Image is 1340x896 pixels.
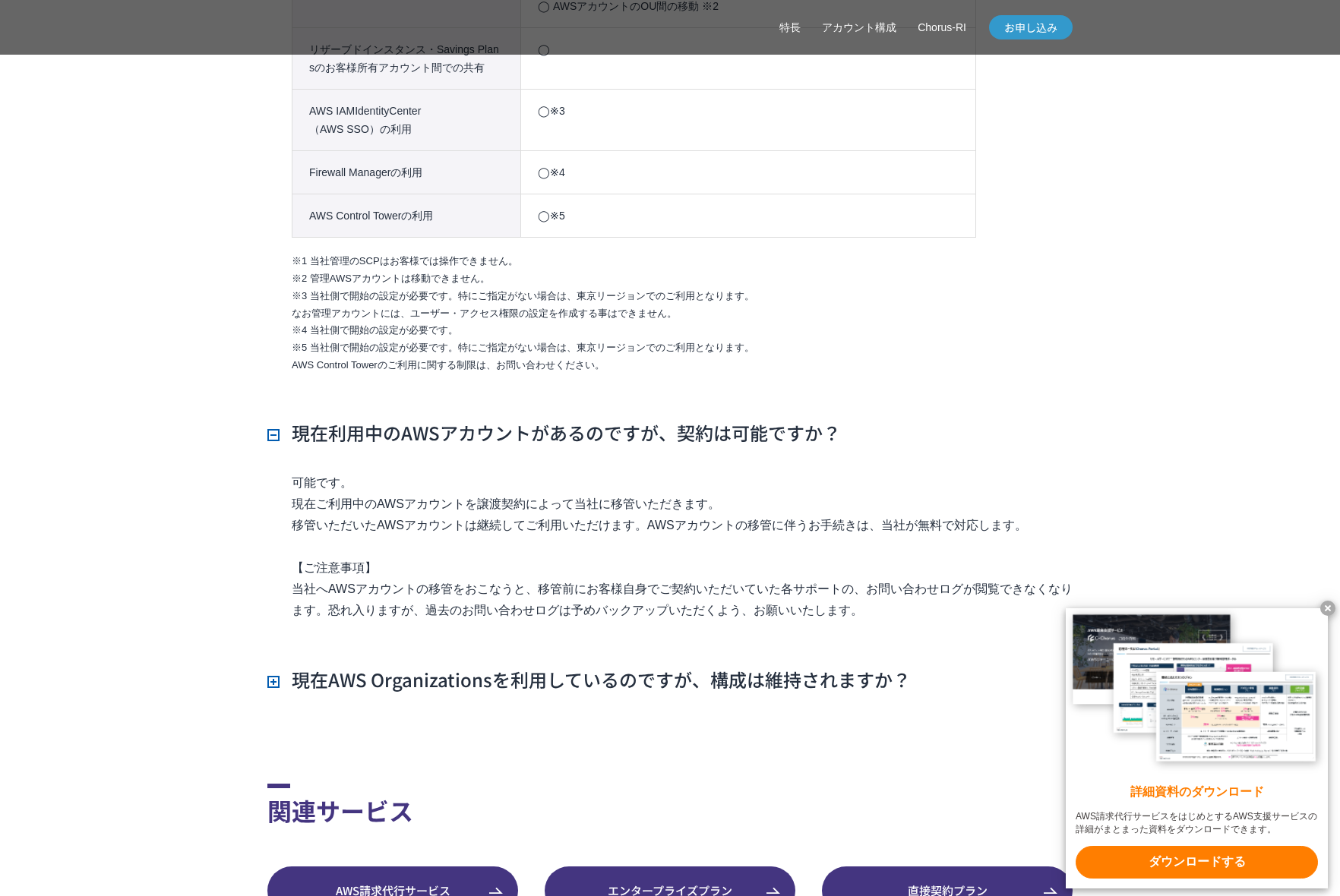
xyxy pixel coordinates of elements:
[267,784,1073,828] h2: 関連サービス
[267,667,911,693] h3: 現在AWS Organizationsを利用しているのですが、構成は維持されますか？
[989,20,1073,36] span: お申し込み
[292,90,521,151] th: AWS IAMIdentityCenter （AWS SSO）の利用
[292,472,1073,621] p: 可能です。 現在ご利用中のAWSアカウントを譲渡契約によって当社に移管いただきます。 移管いただいたAWSアカウントは継続してご利用いただけます。AWSアカウントの移管に伴うお手続きは、当社が無...
[292,288,1073,323] li: ※3 当社側で開始の設定が必要です。特にご指定がない場合は、東京リージョンでのご利用となります。 なお管理アカウントには、ユーザー・アクセス権限の設定を作成する事はできません。
[822,20,896,36] a: アカウント構成
[292,151,521,194] th: Firewall Managerの利用
[1076,846,1318,879] x-t: ダウンロードする
[989,15,1073,39] a: お申し込み
[292,194,521,238] th: AWS Control Towerの利用
[918,20,966,36] a: Chorus-RI
[779,20,801,36] a: 特長
[1076,810,1318,836] x-t: AWS請求代行サービスをはじめとするAWS支援サービスの詳細がまとまった資料をダウンロードできます。
[267,420,841,446] h3: 現在利用中のAWSアカウントがあるのですが、契約は可能ですか？
[292,28,521,90] th: リザーブドインスタンス・Savings Plansのお客様所有アカウント間での共有
[1066,608,1328,888] a: 詳細資料のダウンロード AWS請求代行サービスをはじめとするAWS支援サービスの詳細がまとまった資料をダウンロードできます。 ダウンロードする
[292,253,1073,270] li: ※1 当社管理のSCPはお客様では操作できません。
[521,28,976,90] td: ◯
[521,194,976,238] td: ◯※5
[292,270,1073,288] li: ※2 管理AWSアカウントは移動できません。
[521,90,976,151] td: ◯※3
[521,151,976,194] td: ◯※4
[292,322,1073,339] li: ※4 当社側で開始の設定が必要です。
[292,339,1073,374] li: ※5 当社側で開始の設定が必要です。特にご指定がない場合は、東京リージョンでのご利用となります。 AWS Control Towerのご利用に関する制限は、お問い合わせください。
[1076,784,1318,801] x-t: 詳細資料のダウンロード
